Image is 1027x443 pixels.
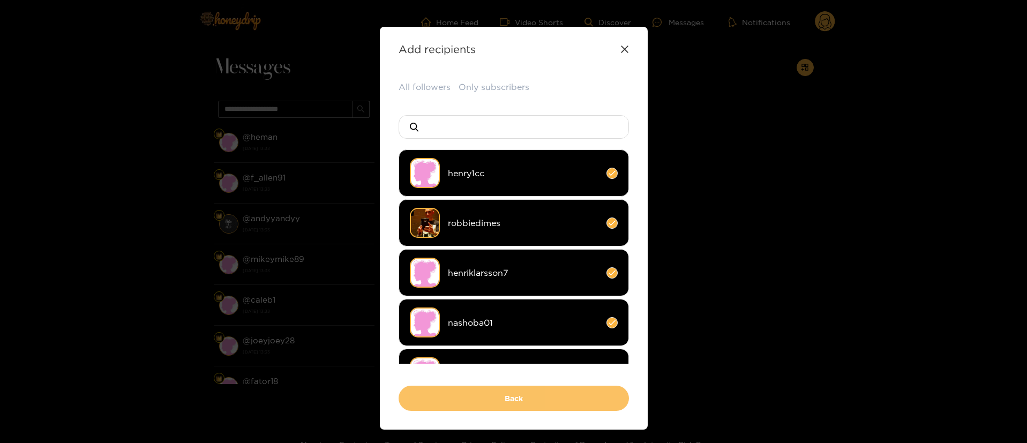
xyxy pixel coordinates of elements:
img: no-avatar.png [410,307,440,337]
img: no-avatar.png [410,357,440,387]
button: All followers [399,81,451,93]
span: henriklarsson7 [448,267,598,279]
span: henry1cc [448,167,598,179]
img: no-avatar.png [410,258,440,288]
button: Back [399,386,629,411]
span: robbiedimes [448,217,598,229]
span: nashoba01 [448,317,598,329]
button: Only subscribers [459,81,529,93]
img: upxnl-screenshot_20250725_032726_gallery.jpg [410,208,440,238]
img: no-avatar.png [410,158,440,188]
strong: Add recipients [399,43,476,55]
